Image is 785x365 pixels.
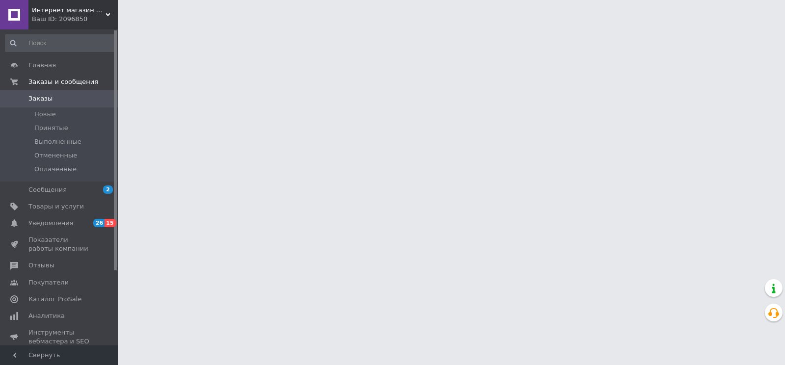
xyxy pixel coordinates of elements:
[28,261,54,270] span: Отзывы
[28,295,81,304] span: Каталог ProSale
[103,185,113,194] span: 2
[5,34,116,52] input: Поиск
[34,165,77,174] span: Оплаченные
[28,61,56,70] span: Главная
[28,235,91,253] span: Показатели работы компании
[28,202,84,211] span: Товары и услуги
[93,219,105,227] span: 26
[28,328,91,346] span: Инструменты вебмастера и SEO
[28,94,52,103] span: Заказы
[34,110,56,119] span: Новые
[34,124,68,132] span: Принятые
[28,312,65,320] span: Аналитика
[28,219,73,228] span: Уведомления
[105,219,116,227] span: 15
[28,185,67,194] span: Сообщения
[34,151,77,160] span: Отмененные
[32,15,118,24] div: Ваш ID: 2096850
[28,278,69,287] span: Покупатели
[32,6,105,15] span: Интернет магазин Holla
[28,78,98,86] span: Заказы и сообщения
[34,137,81,146] span: Выполненные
